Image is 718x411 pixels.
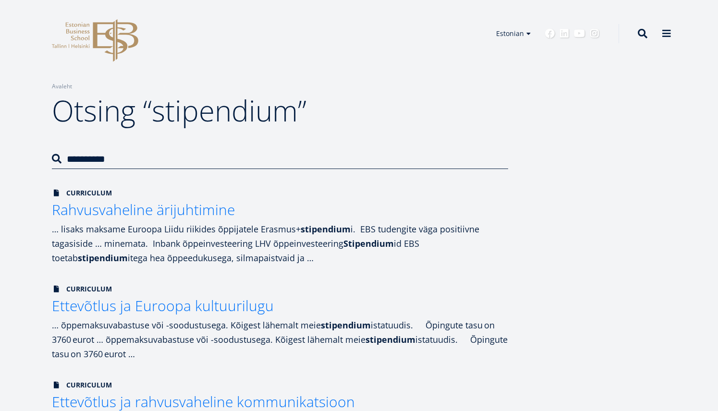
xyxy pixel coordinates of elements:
strong: stipendium [321,319,371,331]
span: Ettevõtlus ja Euroopa kultuurilugu [52,296,274,315]
strong: Stipendium [343,238,394,249]
span: Curriculum [52,380,112,390]
strong: stipendium [78,252,128,264]
span: Curriculum [52,284,112,294]
div: … õppemaksuvabastuse või -soodustusega. Kõigest lähemalt meie istatuudis. Õpingute tasu on 3760 e... [52,318,508,361]
strong: stipendium [301,223,351,235]
a: Facebook [545,29,555,38]
a: Linkedin [560,29,569,38]
a: Avaleht [52,82,72,91]
span: Rahvusvaheline ärijuhtimine [52,200,235,219]
a: Youtube [574,29,585,38]
span: Curriculum [52,188,112,198]
strong: stipendium [365,334,415,345]
h1: Otsing “stipendium” [52,91,508,130]
div: … lisaks maksame Euroopa Liidu riikides õppijatele Erasmus+ i. EBS tudengite väga positiivne taga... [52,222,508,265]
a: Instagram [590,29,599,38]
